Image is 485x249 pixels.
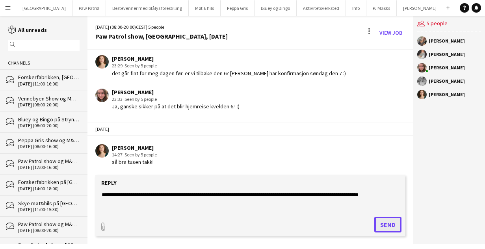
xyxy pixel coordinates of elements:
div: Vennebyen Show og M&H på [GEOGRAPHIC_DATA], [DATE] [18,95,80,102]
div: [PERSON_NAME] [429,39,465,43]
div: [DATE] (14:00-18:00) [18,186,80,191]
div: [DATE] (08:00-20:00) | 5 people [95,24,228,31]
div: Paw Patrol show og M&H i [PERSON_NAME], [DATE] [18,158,80,165]
div: 5 people [417,16,481,32]
span: · Seen by 5 people [123,96,157,102]
div: Skye møt&hils på [GEOGRAPHIC_DATA], [DATE] [18,200,80,207]
button: PJ Masks [366,0,397,16]
button: Aktivitetsverksted [297,0,346,16]
div: så bra tusen takk! [112,158,157,165]
div: Bluey og Bingo på Strynemessa, [DATE] [18,116,80,123]
button: Peppa Gris [221,0,255,16]
div: Peppa Gris show og M&H, [PERSON_NAME], overnatting fra lørdag til søndag [18,137,80,144]
button: [PERSON_NAME] [397,0,443,16]
button: [GEOGRAPHIC_DATA] [16,0,72,16]
div: 23:33 [112,96,240,103]
div: [PERSON_NAME] [429,65,465,70]
span: · Seen by 5 people [123,63,157,69]
span: · Seen by 5 people [123,152,157,158]
div: [PERSON_NAME] [429,52,465,57]
div: [PERSON_NAME] [112,144,157,151]
label: Reply [101,179,117,186]
div: Ja, ganske sikker på at det blir hjemreise kvelden 6.! :) [112,103,240,110]
div: 23:29 [112,62,346,69]
div: [DATE] (08:00-20:00) [18,228,80,233]
div: [PERSON_NAME] [112,55,346,62]
div: Forskerfabrikken på [GEOGRAPHIC_DATA], [DATE] (høstferien) [18,178,80,186]
button: Bluey og Bingo [255,0,297,16]
div: det går fint for meg dagen før. er vi tilbake den 6? [PERSON_NAME] har konfirmasjon søndag den 7 :) [112,70,346,77]
a: All unreads [8,26,47,33]
div: Paw Patrol show, [GEOGRAPHIC_DATA], [DATE] [18,242,80,249]
span: CEST [136,24,146,30]
div: [DATE] [87,123,414,136]
button: Paw Patrol [72,0,106,16]
button: Bestevenner med blålys forestilling [106,0,189,16]
div: 14:27 [112,151,157,158]
button: Møt & hils [189,0,221,16]
div: Paw Patrol show og M&H i Kolvereid [18,221,80,228]
div: [PERSON_NAME] [429,79,465,84]
button: Send [374,217,401,232]
div: [PERSON_NAME] [112,89,240,96]
div: Forskerfabrikken, [GEOGRAPHIC_DATA], [DATE] [18,74,80,81]
div: [DATE] (08:00-20:00) [18,123,80,128]
a: View Job [376,26,405,39]
div: [DATE] (08:00-16:00) [18,144,80,149]
div: Paw Patrol show, [GEOGRAPHIC_DATA], [DATE] [95,33,228,40]
div: [DATE] (11:00-16:00) [18,81,80,87]
div: [DATE] (11:00-15:30) [18,207,80,212]
button: Info [346,0,366,16]
div: [DATE] (12:00-16:00) [18,165,80,170]
div: [PERSON_NAME] [429,92,465,97]
div: [DATE] (08:00-20:00) [18,102,80,108]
